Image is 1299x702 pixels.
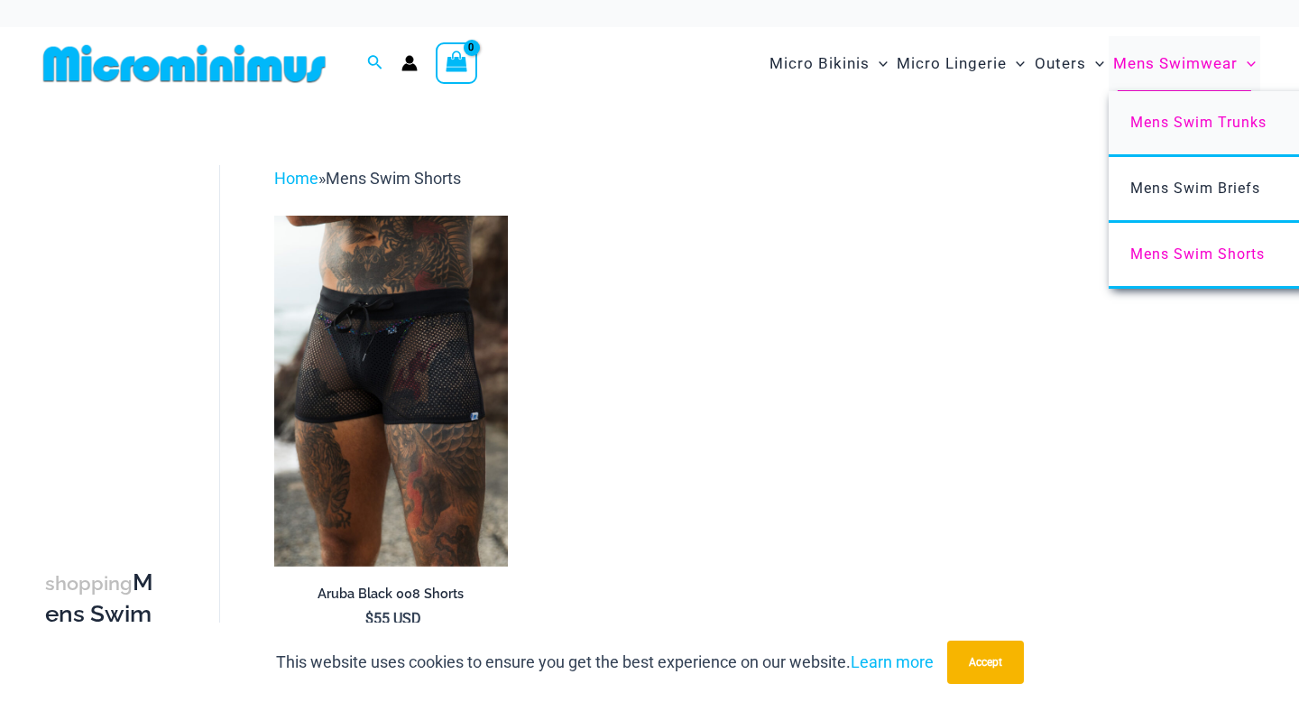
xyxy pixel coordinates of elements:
[45,151,207,512] iframe: TrustedSite Certified
[45,568,156,660] h3: Mens Swim Shorts
[274,216,508,566] a: Aruba Black 008 Shorts 01Aruba Black 008 Shorts 02Aruba Black 008 Shorts 02
[897,41,1007,87] span: Micro Lingerie
[762,33,1263,94] nav: Site Navigation
[274,586,508,609] a: Aruba Black 008 Shorts
[1130,114,1267,131] span: Mens Swim Trunks
[276,649,934,676] p: This website uses cookies to ensure you get the best experience on our website.
[1035,41,1086,87] span: Outers
[365,610,421,627] bdi: 55 USD
[1109,36,1260,91] a: Mens SwimwearMenu ToggleMenu Toggle
[1030,36,1109,91] a: OutersMenu ToggleMenu Toggle
[870,41,888,87] span: Menu Toggle
[947,641,1024,684] button: Accept
[274,169,461,188] span: »
[36,43,333,84] img: MM SHOP LOGO FLAT
[1113,41,1238,87] span: Mens Swimwear
[274,216,508,566] img: Aruba Black 008 Shorts 01
[1086,41,1104,87] span: Menu Toggle
[892,36,1029,91] a: Micro LingerieMenu ToggleMenu Toggle
[274,169,318,188] a: Home
[1007,41,1025,87] span: Menu Toggle
[326,169,461,188] span: Mens Swim Shorts
[851,652,934,671] a: Learn more
[1130,180,1260,197] span: Mens Swim Briefs
[401,55,418,71] a: Account icon link
[365,610,373,627] span: $
[274,586,508,603] h2: Aruba Black 008 Shorts
[1130,245,1265,263] span: Mens Swim Shorts
[45,572,133,595] span: shopping
[765,36,892,91] a: Micro BikinisMenu ToggleMenu Toggle
[1238,41,1256,87] span: Menu Toggle
[769,41,870,87] span: Micro Bikinis
[436,42,477,84] a: View Shopping Cart, empty
[367,52,383,75] a: Search icon link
